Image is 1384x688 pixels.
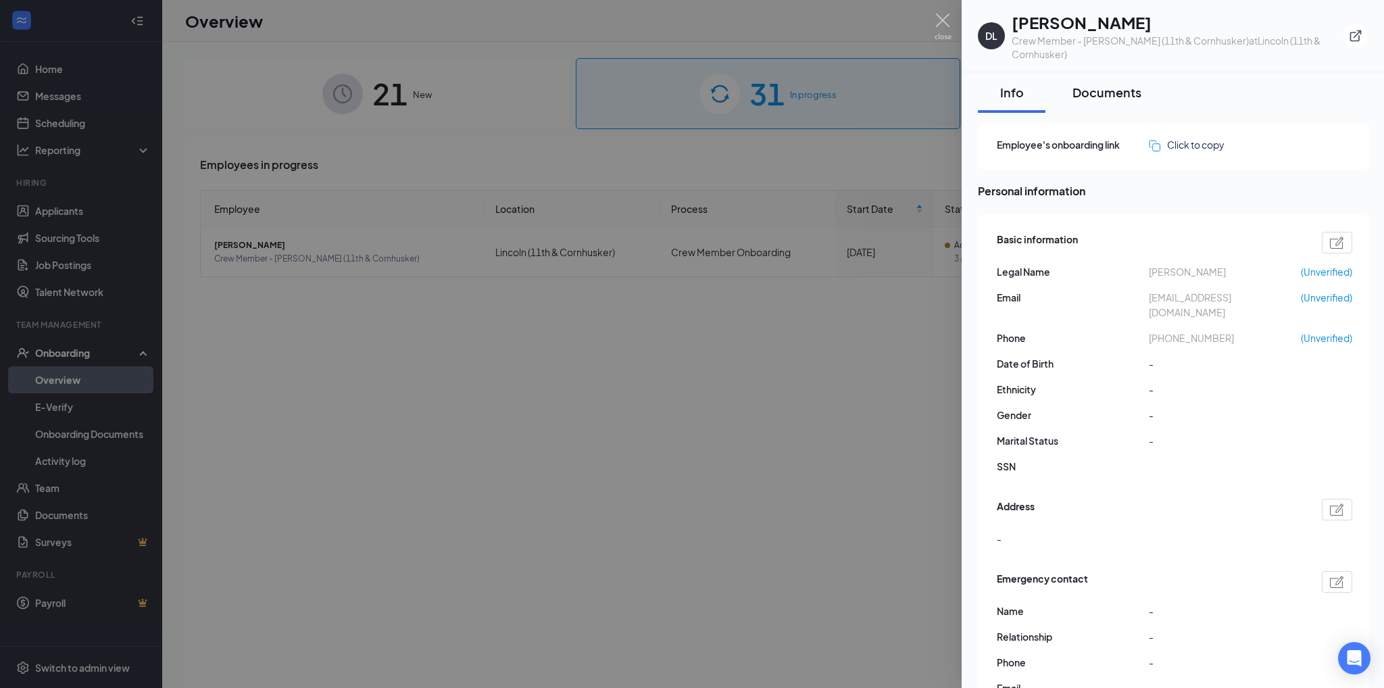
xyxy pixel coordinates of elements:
[978,182,1369,199] span: Personal information
[1149,330,1301,345] span: [PHONE_NUMBER]
[1149,433,1301,448] span: -
[997,571,1088,593] span: Emergency contact
[997,433,1149,448] span: Marital Status
[1301,290,1352,305] span: (Unverified)
[997,290,1149,305] span: Email
[997,459,1149,474] span: SSN
[1012,11,1343,34] h1: [PERSON_NAME]
[997,356,1149,371] span: Date of Birth
[1149,137,1225,152] button: Click to copy
[1149,382,1301,397] span: -
[1149,629,1301,644] span: -
[1301,330,1352,345] span: (Unverified)
[1149,356,1301,371] span: -
[997,382,1149,397] span: Ethnicity
[985,29,997,43] div: DL
[1149,408,1301,422] span: -
[1338,642,1370,674] div: Open Intercom Messenger
[1149,264,1301,279] span: [PERSON_NAME]
[1012,34,1343,61] div: Crew Member - [PERSON_NAME] (11th & Cornhusker) at Lincoln (11th & Cornhusker)
[1343,24,1368,48] button: ExternalLink
[1149,290,1301,320] span: [EMAIL_ADDRESS][DOMAIN_NAME]
[997,655,1149,670] span: Phone
[991,84,1032,101] div: Info
[1149,140,1160,151] img: click-to-copy.71757273a98fde459dfc.svg
[997,137,1149,152] span: Employee's onboarding link
[1149,604,1301,618] span: -
[1072,84,1141,101] div: Documents
[997,629,1149,644] span: Relationship
[1149,655,1301,670] span: -
[997,264,1149,279] span: Legal Name
[997,408,1149,422] span: Gender
[997,330,1149,345] span: Phone
[997,232,1078,253] span: Basic information
[1349,29,1362,43] svg: ExternalLink
[997,499,1035,520] span: Address
[1301,264,1352,279] span: (Unverified)
[997,531,1002,546] span: -
[997,604,1149,618] span: Name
